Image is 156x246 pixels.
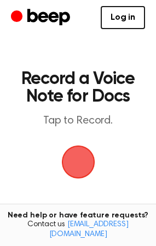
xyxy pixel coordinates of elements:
[62,146,95,178] img: Beep Logo
[20,70,136,105] h1: Record a Voice Note for Docs
[11,7,73,29] a: Beep
[7,220,149,239] span: Contact us
[20,114,136,128] p: Tap to Record.
[101,6,145,29] a: Log in
[49,221,129,238] a: [EMAIL_ADDRESS][DOMAIN_NAME]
